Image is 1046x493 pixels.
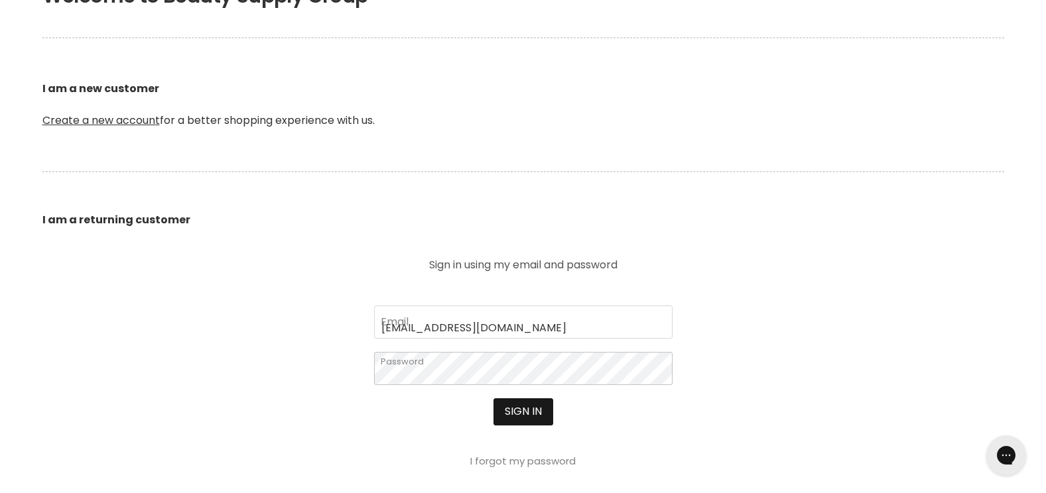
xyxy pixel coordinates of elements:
[42,212,190,227] b: I am a returning customer
[980,431,1033,480] iframe: Gorgias live chat messenger
[42,113,160,128] a: Create a new account
[42,81,159,96] b: I am a new customer
[470,454,576,468] a: I forgot my password
[374,260,673,270] p: Sign in using my email and password
[42,49,1004,160] p: for a better shopping experience with us.
[493,398,553,425] button: Sign in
